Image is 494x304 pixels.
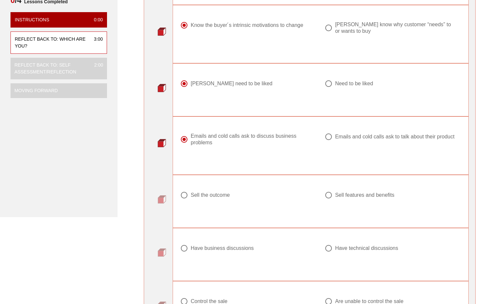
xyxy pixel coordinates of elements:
[191,133,311,146] div: Emails and cold calls ask to discuss business problems
[158,139,166,147] img: question-bullet-actve.png
[15,16,49,23] div: Instructions
[158,27,166,36] img: question-bullet-actve.png
[191,192,230,198] div: Sell the outcome
[14,62,89,75] div: Reflect back to: Self Assessment/Reflection
[158,84,166,92] img: question-bullet-actve.png
[335,80,373,87] div: Need to be liked
[89,62,103,75] div: 2:00
[191,22,303,29] div: Know the buyer ́s intrinsic motivations to change
[335,21,456,34] div: [PERSON_NAME] know why customer “needs” to or wants to buy
[335,133,455,140] div: Emails and cold calls ask to talk about their product
[15,36,89,50] div: Reflect back to: WHICH ARE YOU?
[89,36,103,50] div: 3:00
[158,248,166,257] img: question-bullet.png
[335,245,398,252] div: Have technical discussions
[14,87,58,94] div: Moving Forward
[89,16,103,23] div: 0:00
[191,80,272,87] div: [PERSON_NAME] need to be liked
[158,195,166,204] img: question-bullet.png
[335,192,395,198] div: Sell features and benefits
[191,245,254,252] div: Have business discussions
